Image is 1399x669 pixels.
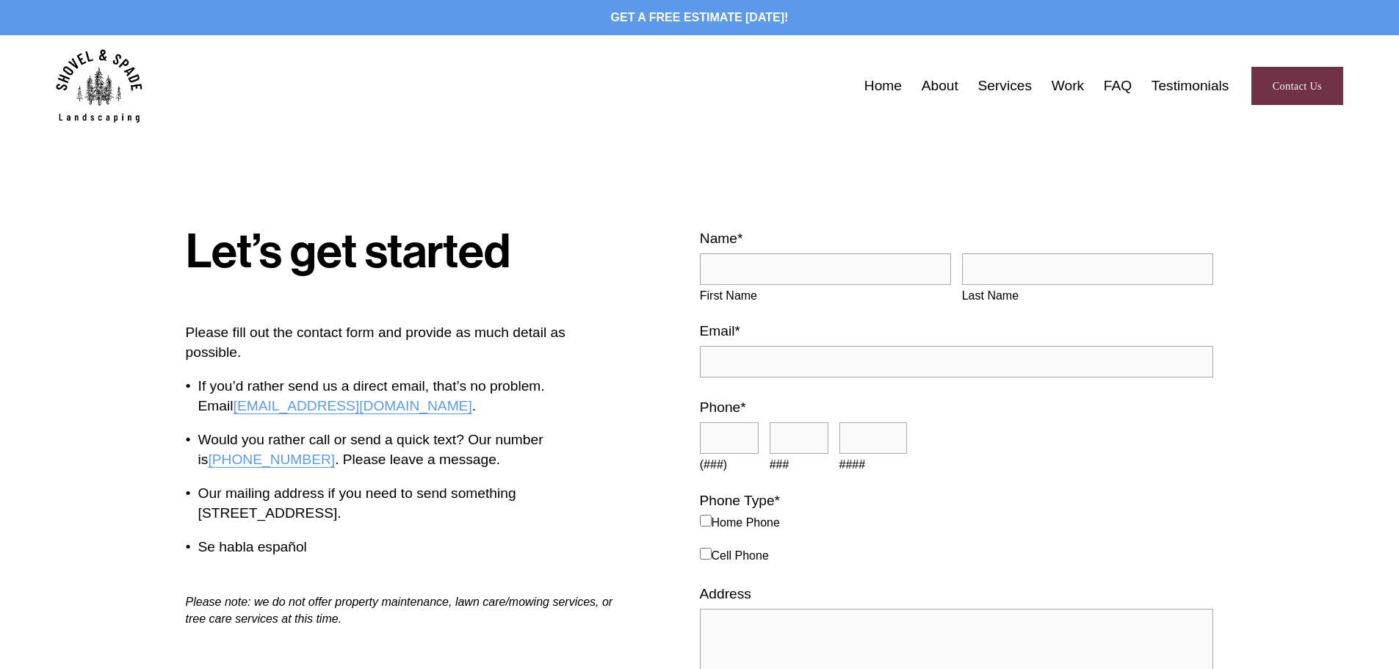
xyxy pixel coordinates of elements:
input: Home Phone [700,515,712,527]
input: (###) [700,422,759,454]
input: First Name [700,253,952,285]
a: Contact Us [1251,67,1343,105]
input: Cell Phone [700,548,712,560]
label: Cell Phone [700,549,769,562]
img: Shovel &amp; Spade Landscaping [56,49,142,123]
legend: Phone Type [700,491,781,511]
p: Se habla español [198,538,614,557]
a: FAQ [1104,75,1132,98]
p: Please fill out the contact form and provide as much detail as possible. [186,323,614,363]
label: Home Phone [700,516,780,529]
a: Testimonials [1152,75,1229,98]
h1: Let’s get started [186,229,614,275]
span: ### [770,457,829,473]
a: Services [977,75,1032,98]
a: About [922,75,958,98]
span: Last Name [962,288,1214,304]
p: Our mailing address if you need to send something [STREET_ADDRESS]. [198,484,614,524]
input: ### [770,422,829,454]
legend: Name [700,229,743,249]
span: #### [839,457,907,473]
a: Home [864,75,902,98]
legend: Phone [700,398,746,418]
label: Address [700,585,1214,604]
label: Email [700,322,1214,341]
span: (###) [700,457,759,473]
a: Work [1052,75,1084,98]
a: [PHONE_NUMBER] [208,452,335,467]
input: Last Name [962,253,1214,285]
em: Please note: we do not offer property maintenance, lawn care/mowing services, or tree care servic... [186,596,616,624]
span: First Name [700,288,952,304]
a: [EMAIL_ADDRESS][DOMAIN_NAME] [234,398,472,413]
input: #### [839,422,907,454]
p: Would you rather call or send a quick text? Our number is . Please leave a message. [198,430,614,470]
p: If you’d rather send us a direct email, that’s no problem. Email . [198,377,614,416]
